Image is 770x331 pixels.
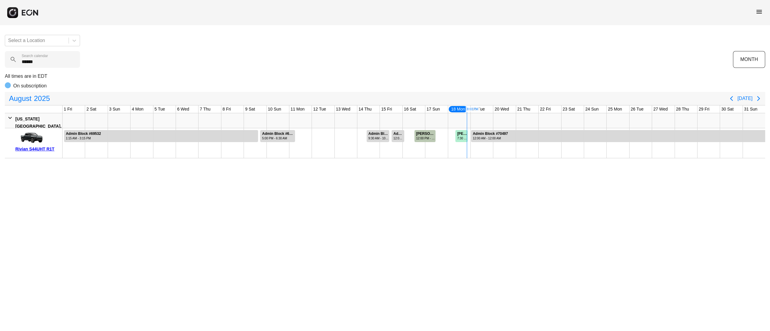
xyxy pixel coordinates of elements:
div: Rented for 1 days by Admin Block Current status is rental [391,128,405,142]
div: 5 Tue [153,105,166,113]
button: [DATE] [738,93,753,104]
div: 9:30 AM - 10:00 AM [368,136,389,141]
div: Admin Block #69528 [262,132,294,136]
div: 28 Thu [675,105,690,113]
div: [PERSON_NAME] #70296 [457,132,467,136]
div: 25 Mon [607,105,623,113]
span: 2025 [33,93,51,105]
div: 29 Fri [698,105,711,113]
div: 15 Fri [380,105,393,113]
div: Rented for 16 days by Admin Block Current status is rental [471,128,765,142]
div: 17 Sun [425,105,441,113]
div: 1:15 AM - 3:15 PM [66,136,101,141]
div: 10 Sun [267,105,282,113]
div: 12:00 PM - 11:00 AM [416,136,435,141]
div: 2 Sat [85,105,97,113]
div: 18 Mon [448,105,468,113]
div: 12:00 PM - 2:00 AM [393,136,404,141]
span: menu [756,8,763,15]
div: Admin Block #69532 [66,132,101,136]
div: Rented for 9 days by Admin Block Current status is open [64,128,258,142]
div: Admin Block #70009 [368,132,389,136]
div: 31 Sun [743,105,759,113]
div: 19 Tue [471,105,486,113]
div: 24 Sun [584,105,600,113]
div: Rented for 1 days by Eric Steinberger Current status is rental [455,128,468,142]
div: 1 Fri [63,105,73,113]
div: Admin Block #70497 [473,132,508,136]
div: 20 Wed [493,105,510,113]
div: 8 Fri [221,105,232,113]
div: Rivian S44UHT R1T [15,145,60,153]
div: 7:30 AM - 9:00 PM [457,136,467,141]
img: car [15,130,45,145]
div: 22 Fri [539,105,552,113]
div: 21 Thu [516,105,531,113]
div: 12:00 AM - 12:00 AM [473,136,508,141]
div: 13 Wed [335,105,352,113]
div: [US_STATE][GEOGRAPHIC_DATA], [GEOGRAPHIC_DATA] [15,115,61,137]
div: 3 Sun [108,105,122,113]
div: 12 Tue [312,105,327,113]
div: Admin Block #70010 [393,132,404,136]
div: 6 Wed [176,105,190,113]
p: On subscription [13,82,47,90]
div: 27 Wed [652,105,669,113]
span: August [8,93,33,105]
div: 14 Thu [357,105,373,113]
div: 30 Sat [720,105,735,113]
div: 4 Mon [131,105,145,113]
button: Next page [753,93,765,105]
label: Search calendar [22,53,48,58]
div: 9 Sat [244,105,256,113]
div: 11 Mon [289,105,306,113]
div: Rented for 2 days by Admin Block Current status is rental [260,128,295,142]
div: 7 Thu [199,105,212,113]
button: August2025 [5,93,54,105]
div: 23 Sat [562,105,576,113]
p: All times are in EDT [5,73,765,80]
div: Rented for 1 days by Nathan Scherotter Current status is completed [414,128,436,142]
button: MONTH [733,51,765,68]
div: 26 Tue [630,105,645,113]
div: 16 Sat [403,105,417,113]
div: Rented for 1 days by Admin Block Current status is rental [366,128,390,142]
div: 5:00 PM - 6:30 AM [262,136,294,141]
div: [PERSON_NAME] #69703 [416,132,435,136]
button: Previous page [725,93,738,105]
